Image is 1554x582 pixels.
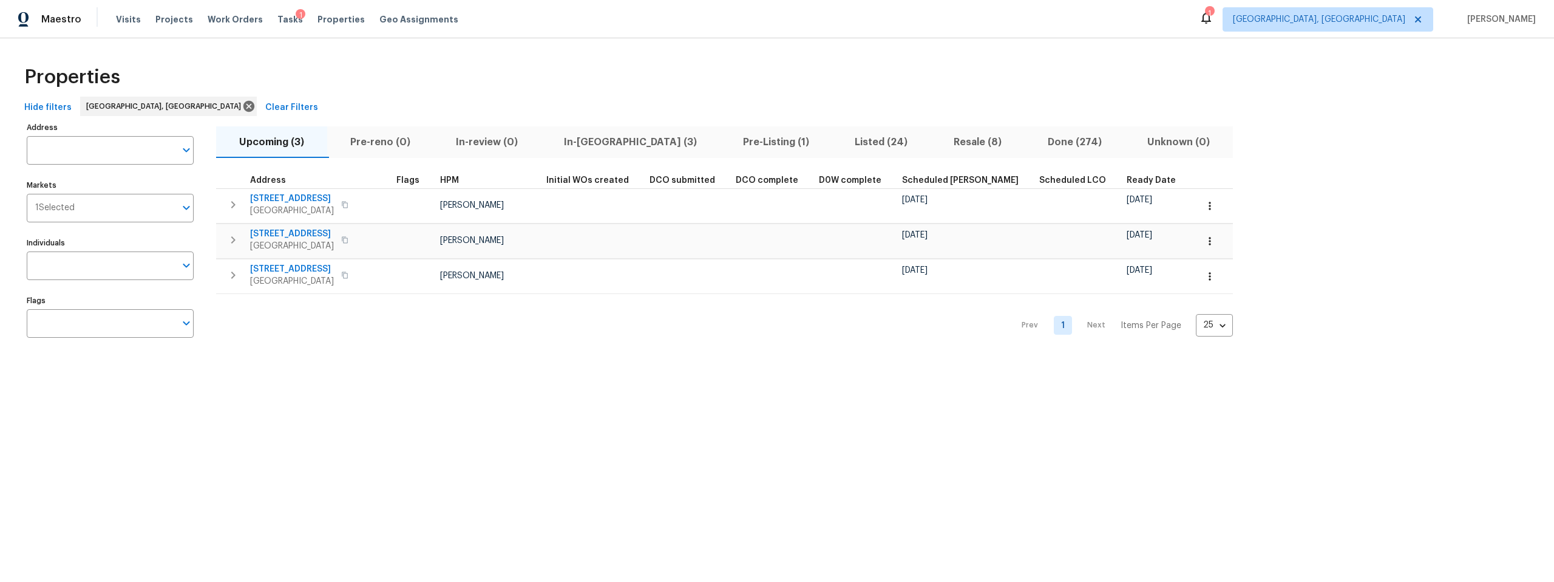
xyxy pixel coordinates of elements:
span: Properties [24,71,120,83]
span: Clear Filters [265,100,318,115]
span: [GEOGRAPHIC_DATA] [250,240,334,252]
span: [GEOGRAPHIC_DATA], [GEOGRAPHIC_DATA] [86,100,246,112]
span: Pre-Listing (1) [727,134,825,151]
span: [PERSON_NAME] [440,236,504,245]
span: Scheduled [PERSON_NAME] [902,176,1019,185]
span: Listed (24) [839,134,923,151]
div: 25 [1196,309,1233,341]
label: Address [27,124,194,131]
span: Properties [317,13,365,26]
span: [DATE] [902,196,928,204]
span: [GEOGRAPHIC_DATA], [GEOGRAPHIC_DATA] [1233,13,1405,26]
span: [PERSON_NAME] [440,201,504,210]
span: [DATE] [1127,266,1152,275]
span: DCO complete [736,176,798,185]
div: 1 [296,9,305,21]
label: Markets [27,182,194,189]
span: [DATE] [902,266,928,275]
p: Items Per Page [1121,320,1181,332]
button: Open [178,315,195,332]
span: Hide filters [24,100,72,115]
a: Goto page 1 [1054,316,1072,335]
span: Tasks [277,15,303,24]
button: Open [178,199,195,216]
button: Open [178,142,195,159]
span: Resale (8) [938,134,1017,151]
span: [STREET_ADDRESS] [250,263,334,275]
span: In-review (0) [440,134,534,151]
span: 1 Selected [35,203,75,213]
span: HPM [440,176,459,185]
span: [DATE] [1127,196,1152,204]
span: Address [250,176,286,185]
label: Individuals [27,239,194,247]
span: [STREET_ADDRESS] [250,228,334,240]
div: 1 [1205,7,1213,19]
span: Projects [155,13,193,26]
span: [DATE] [1127,231,1152,239]
span: Initial WOs created [546,176,629,185]
button: Clear Filters [260,97,323,119]
div: [GEOGRAPHIC_DATA], [GEOGRAPHIC_DATA] [80,97,257,116]
span: [DATE] [902,231,928,239]
span: Visits [116,13,141,26]
span: Unknown (0) [1132,134,1226,151]
span: Pre-reno (0) [334,134,426,151]
span: [PERSON_NAME] [1462,13,1536,26]
span: Scheduled LCO [1039,176,1106,185]
span: Upcoming (3) [223,134,320,151]
span: [GEOGRAPHIC_DATA] [250,275,334,287]
button: Open [178,257,195,274]
span: [STREET_ADDRESS] [250,193,334,205]
span: In-[GEOGRAPHIC_DATA] (3) [548,134,713,151]
span: D0W complete [819,176,881,185]
span: Ready Date [1127,176,1176,185]
span: [GEOGRAPHIC_DATA] [250,205,334,217]
span: [PERSON_NAME] [440,272,504,280]
nav: Pagination Navigation [1010,301,1233,350]
span: Done (274) [1032,134,1118,151]
span: Flags [396,176,419,185]
label: Flags [27,297,194,304]
button: Hide filters [19,97,76,119]
span: Work Orders [208,13,263,26]
span: DCO submitted [650,176,715,185]
span: Maestro [41,13,81,26]
span: Geo Assignments [379,13,458,26]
